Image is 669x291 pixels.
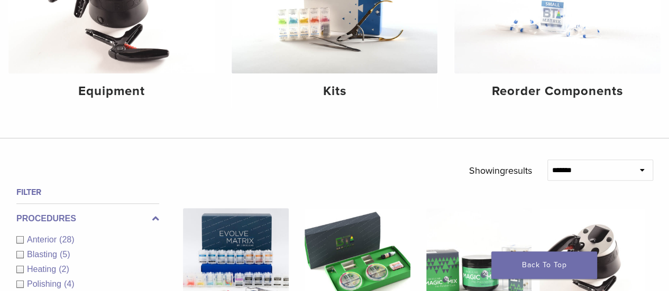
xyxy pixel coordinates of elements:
a: Back To Top [491,251,597,279]
span: (2) [59,265,69,274]
span: (4) [64,279,75,288]
h4: Filter [16,186,159,199]
span: Polishing [27,279,64,288]
label: Procedures [16,212,159,225]
span: (5) [60,250,70,259]
span: Blasting [27,250,60,259]
span: Anterior [27,235,59,244]
span: (28) [59,235,74,244]
span: Heating [27,265,59,274]
h4: Equipment [17,82,206,101]
h4: Kits [240,82,429,101]
p: Showing results [469,159,531,182]
h4: Reorder Components [463,82,652,101]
